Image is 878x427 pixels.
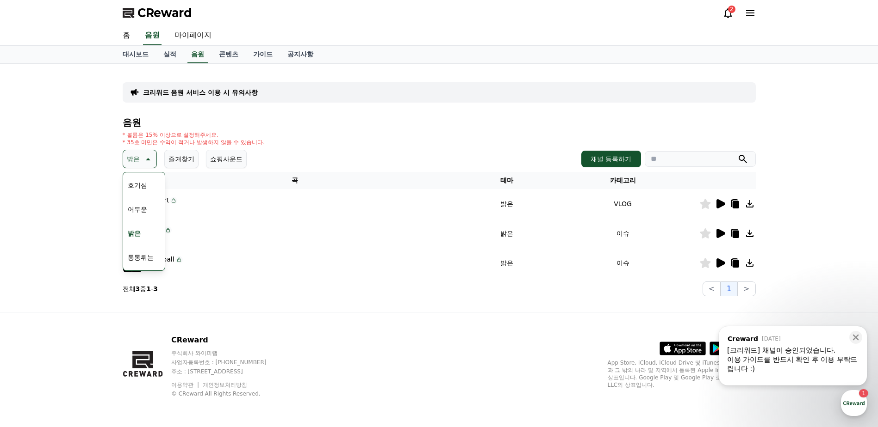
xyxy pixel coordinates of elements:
[143,307,154,314] span: 설정
[143,26,162,45] a: 음원
[203,382,247,388] a: 개인정보처리방침
[467,248,547,278] td: 밝은
[124,247,157,268] button: 통통튀는
[581,151,641,167] button: 채널 등록하기
[123,6,192,20] a: CReward
[124,223,144,244] button: 밝은
[3,293,61,316] a: 홈
[721,281,737,296] button: 1
[143,88,258,97] a: 크리워드 음원 서비스 이용 시 유의사항
[85,307,96,315] span: 대화
[722,7,734,18] a: 2
[124,199,151,220] button: 어두운
[467,189,547,219] td: 밝은
[123,131,265,139] p: * 볼륨은 15% 이상으로 설정해주세요.
[146,285,151,293] strong: 1
[123,117,756,128] h4: 음원
[547,172,699,189] th: 카테고리
[280,46,321,63] a: 공지사항
[608,359,756,389] p: App Store, iCloud, iCloud Drive 및 iTunes Store는 미국과 그 밖의 나라 및 지역에서 등록된 Apple Inc.의 서비스 상표입니다. Goo...
[137,6,192,20] span: CReward
[206,150,247,168] button: 쇼핑사운드
[246,46,280,63] a: 가이드
[119,293,178,316] a: 설정
[167,26,219,45] a: 마이페이지
[728,6,735,13] div: 2
[171,359,284,366] p: 사업자등록번호 : [PHONE_NUMBER]
[703,281,721,296] button: <
[467,172,547,189] th: 테마
[212,46,246,63] a: 콘텐츠
[171,390,284,397] p: © CReward All Rights Reserved.
[123,150,157,168] button: 밝은
[547,248,699,278] td: 이슈
[115,26,137,45] a: 홈
[164,150,199,168] button: 즐겨찾기
[123,139,265,146] p: * 35초 미만은 수익이 적거나 발생하지 않을 수 있습니다.
[171,349,284,357] p: 주식회사 와이피랩
[171,382,200,388] a: 이용약관
[547,219,699,248] td: 이슈
[127,152,140,165] p: 밝은
[187,46,208,63] a: 음원
[156,46,184,63] a: 실적
[123,172,467,189] th: 곡
[136,285,140,293] strong: 3
[123,284,158,293] p: 전체 중 -
[171,335,284,346] p: CReward
[124,175,151,195] button: 호기심
[467,219,547,248] td: 밝은
[171,368,284,375] p: 주소 : [STREET_ADDRESS]
[153,285,158,293] strong: 3
[737,281,755,296] button: >
[61,293,119,316] a: 1대화
[547,189,699,219] td: VLOG
[115,46,156,63] a: 대시보드
[94,293,97,300] span: 1
[29,307,35,314] span: 홈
